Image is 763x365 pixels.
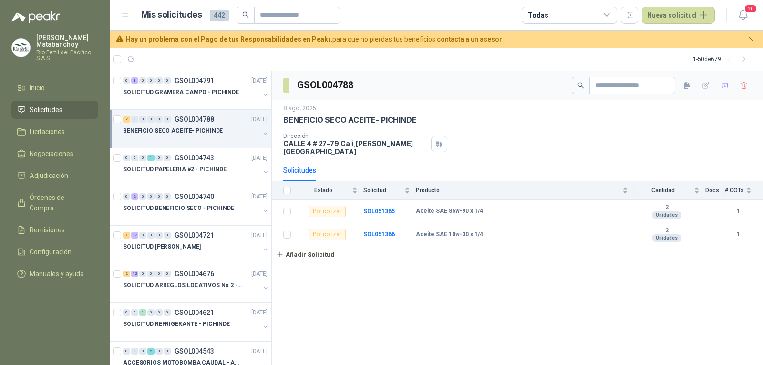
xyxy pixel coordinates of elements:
[123,191,269,221] a: 0 2 0 0 0 0 GSOL004740[DATE] SOLICITUD BENEFICIO SECO - PICHINDE
[147,232,155,239] div: 0
[123,193,130,200] div: 0
[30,247,72,257] span: Configuración
[363,208,395,215] b: SOL051365
[297,78,355,93] h3: GSOL004788
[251,154,268,163] p: [DATE]
[11,221,98,239] a: Remisiones
[123,281,242,290] p: SOLICITUD ARREGLOS LOCATIVOS No 2 - PICHINDE
[272,246,763,262] a: Añadir Solicitud
[155,309,163,316] div: 0
[147,77,155,84] div: 0
[297,181,363,200] th: Estado
[139,232,146,239] div: 0
[131,232,138,239] div: 17
[242,11,249,18] span: search
[147,116,155,123] div: 0
[123,88,239,97] p: SOLICITUD GRAMERA CAMPO - PICHINDE
[30,269,84,279] span: Manuales y ayuda
[745,33,757,45] button: Cerrar
[155,155,163,161] div: 0
[363,231,395,238] b: SOL051366
[131,348,138,355] div: 0
[164,348,171,355] div: 0
[139,116,146,123] div: 0
[251,231,268,240] p: [DATE]
[141,8,202,22] h1: Mis solicitudes
[416,231,483,239] b: Aceite SAE 10w-30 x 1/4
[164,155,171,161] div: 0
[155,193,163,200] div: 0
[577,82,584,89] span: search
[175,271,214,277] p: GSOL004676
[251,270,268,279] p: [DATE]
[139,193,146,200] div: 0
[123,232,130,239] div: 7
[634,181,705,200] th: Cantidad
[528,10,548,21] div: Todas
[175,77,214,84] p: GSOL004791
[123,268,269,299] a: 2 12 0 0 0 0 GSOL004676[DATE] SOLICITUD ARREGLOS LOCATIVOS No 2 - PICHINDE
[11,79,98,97] a: Inicio
[11,265,98,283] a: Manuales y ayuda
[36,34,98,48] p: [PERSON_NAME] Matabanchoy
[705,181,725,200] th: Docs
[155,232,163,239] div: 0
[283,165,316,176] div: Solicitudes
[11,123,98,141] a: Licitaciones
[11,243,98,261] a: Configuración
[131,77,138,84] div: 1
[30,148,73,159] span: Negociaciones
[164,232,171,239] div: 0
[251,192,268,201] p: [DATE]
[437,35,502,43] a: contacta a un asesor
[123,116,130,123] div: 2
[416,208,483,215] b: Aceite SAE 85w-90 x 1/4
[164,77,171,84] div: 0
[123,309,130,316] div: 0
[123,229,269,260] a: 7 17 0 0 0 0 GSOL004721[DATE] SOLICITUD [PERSON_NAME]
[30,83,45,93] span: Inicio
[12,39,30,57] img: Company Logo
[309,229,346,240] div: Por cotizar
[126,34,502,44] span: para que no pierdas tus beneficios
[30,104,62,115] span: Solicitudes
[210,10,229,21] span: 442
[147,271,155,277] div: 0
[147,309,155,316] div: 0
[147,193,155,200] div: 0
[123,155,130,161] div: 0
[634,204,700,211] b: 2
[139,155,146,161] div: 0
[297,187,350,194] span: Estado
[155,271,163,277] div: 0
[131,309,138,316] div: 0
[164,116,171,123] div: 0
[139,348,146,355] div: 0
[126,35,332,43] b: Hay un problema con el Pago de tus Responsabilidades en Peakr,
[131,271,138,277] div: 12
[283,104,316,113] p: 8 ago, 2025
[725,230,752,239] b: 1
[123,152,269,183] a: 0 0 0 1 0 0 GSOL004743[DATE] SOLICITUD PAPELERIA #2 - PICHINDE
[30,170,68,181] span: Adjudicación
[283,139,427,156] p: CALLE 4 # 27-79 Cali , [PERSON_NAME][GEOGRAPHIC_DATA]
[652,211,681,219] div: Unidades
[139,271,146,277] div: 0
[164,309,171,316] div: 0
[416,187,620,194] span: Producto
[11,188,98,217] a: Órdenes de Compra
[642,7,715,24] button: Nueva solicitud
[123,165,227,174] p: SOLICITUD PAPELERIA #2 - PICHINDE
[634,187,692,194] span: Cantidad
[175,155,214,161] p: GSOL004743
[131,193,138,200] div: 2
[30,225,65,235] span: Remisiones
[251,308,268,317] p: [DATE]
[147,155,155,161] div: 1
[11,11,60,23] img: Logo peakr
[123,77,130,84] div: 0
[123,114,269,144] a: 2 0 0 0 0 0 GSOL004788[DATE] BENEFICIO SECO ACEITE- PICHINDE
[155,116,163,123] div: 0
[123,320,230,329] p: SOLICITUD REFRIGERANTE - PICHINDE
[272,246,339,262] button: Añadir Solicitud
